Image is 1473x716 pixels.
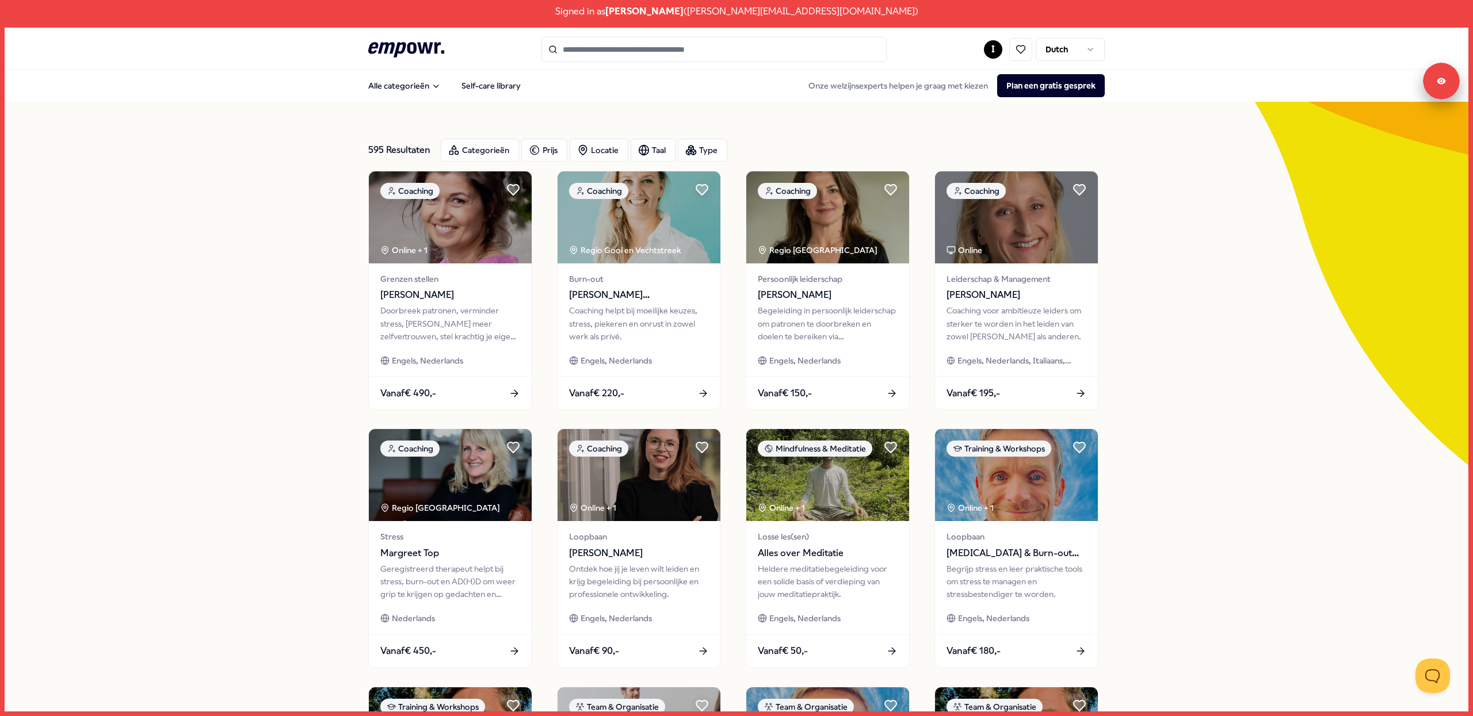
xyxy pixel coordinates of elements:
[569,530,709,543] span: Loopbaan
[558,429,720,521] img: package image
[947,699,1043,715] div: Team & Organisatie
[769,354,841,367] span: Engels, Nederlands
[569,441,628,457] div: Coaching
[947,546,1086,561] span: [MEDICAL_DATA] & Burn-out Preventie
[369,429,532,521] img: package image
[957,354,1086,367] span: Engels, Nederlands, Italiaans, Zweeds
[947,441,1051,457] div: Training & Workshops
[997,74,1105,97] button: Plan een gratis gesprek
[392,354,463,367] span: Engels, Nederlands
[947,244,982,256] div: Online
[569,386,624,401] span: Vanaf € 220,-
[380,183,440,199] div: Coaching
[947,288,1086,303] span: [PERSON_NAME]
[758,288,898,303] span: [PERSON_NAME]
[947,501,994,514] div: Online + 1
[758,530,898,543] span: Losse les(sen)
[380,562,520,601] div: Geregistreerd therapeut helpt bij stress, burn-out en AD(H)D om weer grip te krijgen op gedachten...
[380,288,520,303] span: [PERSON_NAME]
[947,386,1000,401] span: Vanaf € 195,-
[569,244,682,256] div: Regio Gooi en Vechtstreek
[359,74,530,97] nav: Main
[569,501,616,514] div: Online + 1
[359,74,450,97] button: Alle categorieën
[799,74,1105,97] div: Onze welzijnsexperts helpen je graag met kiezen
[758,273,898,285] span: Persoonlijk leiderschap
[935,429,1098,521] img: package image
[947,273,1086,285] span: Leiderschap & Management
[452,74,530,97] a: Self-care library
[569,644,619,658] span: Vanaf € 90,-
[380,501,502,514] div: Regio [GEOGRAPHIC_DATA]
[746,429,909,521] img: package image
[758,546,898,561] span: Alles over Meditatie
[934,428,1098,668] a: package imageTraining & WorkshopsOnline + 1Loopbaan[MEDICAL_DATA] & Burn-out PreventieBegrijp str...
[581,354,652,367] span: Engels, Nederlands
[521,139,567,162] button: Prijs
[947,562,1086,601] div: Begrijp stress en leer praktische tools om stress te managen en stressbestendiger te worden.
[758,644,808,658] span: Vanaf € 50,-
[746,428,910,668] a: package imageMindfulness & MeditatieOnline + 1Losse les(sen)Alles over MeditatieHeldere meditatie...
[758,501,805,514] div: Online + 1
[769,612,841,625] span: Engels, Nederlands
[569,288,709,303] span: [PERSON_NAME][GEOGRAPHIC_DATA]
[569,304,709,343] div: Coaching helpt bij moeilijke keuzes, stress, piekeren en onrust in zowel werk als privé.
[380,530,520,543] span: Stress
[558,171,720,263] img: package image
[947,644,1001,658] span: Vanaf € 180,-
[758,244,879,256] div: Regio [GEOGRAPHIC_DATA]
[380,273,520,285] span: Grenzen stellen
[746,171,910,410] a: package imageCoachingRegio [GEOGRAPHIC_DATA] Persoonlijk leiderschap[PERSON_NAME]Begeleiding in p...
[368,428,532,668] a: package imageCoachingRegio [GEOGRAPHIC_DATA] StressMargreet TopGeregistreerd therapeut helpt bij ...
[368,139,432,162] div: 595 Resultaten
[569,273,709,285] span: Burn-out
[947,304,1086,343] div: Coaching voor ambitieuze leiders om sterker te worden in het leiden van zowel [PERSON_NAME] als a...
[746,171,909,263] img: package image
[380,441,440,457] div: Coaching
[758,441,872,457] div: Mindfulness & Meditatie
[958,612,1029,625] span: Engels, Nederlands
[758,386,812,401] span: Vanaf € 150,-
[541,37,887,62] input: Search for products, categories or subcategories
[631,139,676,162] button: Taal
[569,562,709,601] div: Ontdek hoe jij je leven wilt leiden en krijg begeleiding bij persoonlijke en professionele ontwik...
[758,304,898,343] div: Begeleiding in persoonlijk leiderschap om patronen te doorbreken en doelen te bereiken via bewust...
[557,428,721,668] a: package imageCoachingOnline + 1Loopbaan[PERSON_NAME]Ontdek hoe jij je leven wilt leiden en krijg ...
[380,546,520,561] span: Margreet Top
[947,530,1086,543] span: Loopbaan
[392,612,435,625] span: Nederlands
[947,183,1006,199] div: Coaching
[569,699,665,715] div: Team & Organisatie
[581,612,652,625] span: Engels, Nederlands
[380,304,520,343] div: Doorbreek patronen, verminder stress, [PERSON_NAME] meer zelfvertrouwen, stel krachtig je eigen g...
[605,4,684,19] span: [PERSON_NAME]
[1415,658,1450,693] iframe: Help Scout Beacon - Open
[934,171,1098,410] a: package imageCoachingOnlineLeiderschap & Management[PERSON_NAME]Coaching voor ambitieuze leiders ...
[569,546,709,561] span: [PERSON_NAME]
[380,386,436,401] span: Vanaf € 490,-
[557,171,721,410] a: package imageCoachingRegio Gooi en Vechtstreek Burn-out[PERSON_NAME][GEOGRAPHIC_DATA]Coaching hel...
[569,183,628,199] div: Coaching
[984,40,1002,59] button: I
[380,244,428,256] div: Online + 1
[369,171,532,263] img: package image
[368,171,532,410] a: package imageCoachingOnline + 1Grenzen stellen[PERSON_NAME]Doorbreek patronen, verminder stress, ...
[935,171,1098,263] img: package image
[380,699,485,715] div: Training & Workshops
[758,699,854,715] div: Team & Organisatie
[570,139,628,162] button: Locatie
[758,183,817,199] div: Coaching
[441,139,519,162] button: Categorieën
[678,139,727,162] button: Type
[758,562,898,601] div: Heldere meditatiebegeleiding voor een solide basis of verdieping van jouw meditatiepraktijk.
[380,644,436,658] span: Vanaf € 450,-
